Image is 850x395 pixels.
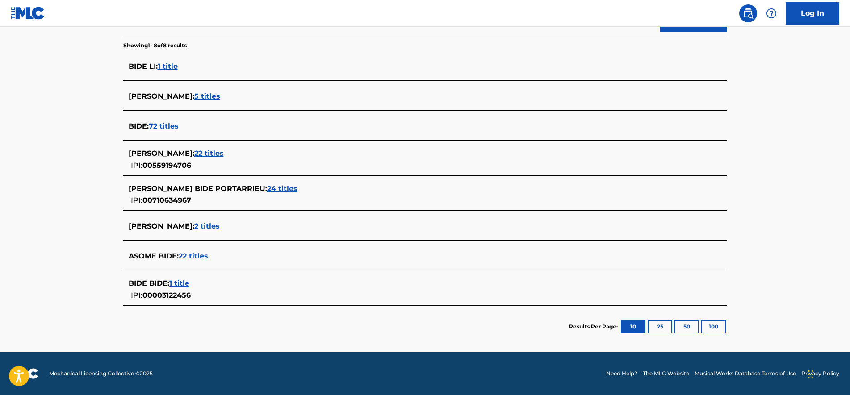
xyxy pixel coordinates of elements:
a: Log In [786,2,839,25]
span: IPI: [131,291,142,299]
span: [PERSON_NAME] : [129,149,194,158]
span: 72 titles [149,122,179,130]
button: 100 [701,320,726,333]
span: 5 titles [194,92,220,100]
span: Mechanical Licensing Collective © 2025 [49,370,153,378]
span: [PERSON_NAME] : [129,222,194,230]
span: [PERSON_NAME] BIDE PORTARRIEU : [129,184,267,193]
iframe: Chat Widget [805,352,850,395]
span: BIDE LI : [129,62,158,71]
img: search [743,8,754,19]
span: BIDE : [129,122,149,130]
p: Results Per Page: [569,323,620,331]
span: [PERSON_NAME] : [129,92,194,100]
span: 1 title [169,279,189,287]
button: 25 [648,320,672,333]
span: IPI: [131,161,142,170]
span: 1 title [158,62,178,71]
div: Help [762,4,780,22]
span: 00559194706 [142,161,191,170]
p: Showing 1 - 8 of 8 results [123,42,187,50]
span: 24 titles [267,184,297,193]
a: Privacy Policy [801,370,839,378]
img: logo [11,368,38,379]
span: ASOME BIDE : [129,252,179,260]
button: 50 [674,320,699,333]
span: 00003122456 [142,291,191,299]
button: 10 [621,320,645,333]
img: help [766,8,777,19]
a: Musical Works Database Terms of Use [695,370,796,378]
a: Need Help? [606,370,637,378]
span: 00710634967 [142,196,191,204]
a: Public Search [739,4,757,22]
span: BIDE BIDE : [129,279,169,287]
span: 2 titles [194,222,220,230]
div: Drag [808,361,813,388]
span: 22 titles [194,149,224,158]
a: The MLC Website [643,370,689,378]
span: IPI: [131,196,142,204]
span: 22 titles [179,252,208,260]
img: MLC Logo [11,7,45,20]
